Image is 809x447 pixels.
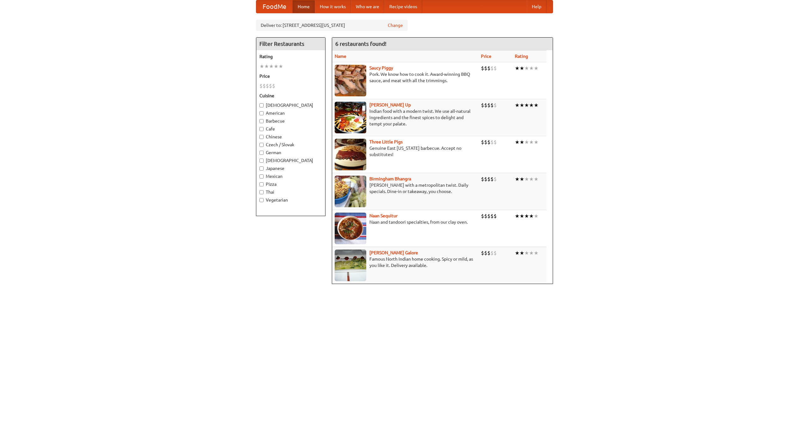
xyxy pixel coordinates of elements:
[335,102,366,133] img: curryup.jpg
[481,65,484,72] li: $
[487,139,490,146] li: $
[481,213,484,220] li: $
[278,63,283,70] li: ★
[259,63,264,70] li: ★
[259,53,322,60] h5: Rating
[487,176,490,183] li: $
[259,127,264,131] input: Cafe
[266,82,269,89] li: $
[259,102,322,108] label: [DEMOGRAPHIC_DATA]
[259,110,322,116] label: American
[524,65,529,72] li: ★
[315,0,351,13] a: How it works
[494,65,497,72] li: $
[369,176,411,181] a: Birmingham Bhangra
[259,149,322,156] label: German
[259,73,322,79] h5: Price
[490,65,494,72] li: $
[520,65,524,72] li: ★
[335,256,476,269] p: Famous North Indian home cooking. Spicy or mild, as you like it. Delivery available.
[520,102,524,109] li: ★
[520,176,524,183] li: ★
[484,176,487,183] li: $
[515,213,520,220] li: ★
[259,159,264,163] input: [DEMOGRAPHIC_DATA]
[484,102,487,109] li: $
[335,71,476,84] p: Pork. We know how to cook it. Award-winning BBQ sauce, and meat with all the trimmings.
[481,250,484,257] li: $
[490,250,494,257] li: $
[494,102,497,109] li: $
[259,135,264,139] input: Chinese
[272,82,275,89] li: $
[487,102,490,109] li: $
[494,176,497,183] li: $
[529,65,534,72] li: ★
[335,213,366,244] img: naansequitur.jpg
[384,0,422,13] a: Recipe videos
[369,65,393,70] a: Saucy Piggy
[524,250,529,257] li: ★
[529,139,534,146] li: ★
[259,151,264,155] input: German
[369,102,411,107] a: [PERSON_NAME] Up
[494,213,497,220] li: $
[256,20,408,31] div: Deliver to: [STREET_ADDRESS][US_STATE]
[259,118,322,124] label: Barbecue
[259,143,264,147] input: Czech / Slovak
[494,250,497,257] li: $
[490,176,494,183] li: $
[335,219,476,225] p: Naan and tandoori specialties, from our clay oven.
[259,182,264,186] input: Pizza
[274,63,278,70] li: ★
[259,173,322,179] label: Mexican
[534,139,538,146] li: ★
[263,82,266,89] li: $
[527,0,546,13] a: Help
[259,181,322,187] label: Pizza
[335,65,366,96] img: saucy.jpg
[388,22,403,28] a: Change
[293,0,315,13] a: Home
[524,139,529,146] li: ★
[534,102,538,109] li: ★
[524,176,529,183] li: ★
[481,139,484,146] li: $
[269,63,274,70] li: ★
[490,213,494,220] li: $
[515,65,520,72] li: ★
[351,0,384,13] a: Who we are
[520,250,524,257] li: ★
[481,54,491,59] a: Price
[259,157,322,164] label: [DEMOGRAPHIC_DATA]
[259,126,322,132] label: Cafe
[259,142,322,148] label: Czech / Slovak
[484,65,487,72] li: $
[335,54,346,59] a: Name
[259,190,264,194] input: Thai
[369,250,418,255] a: [PERSON_NAME] Galore
[484,250,487,257] li: $
[534,250,538,257] li: ★
[487,213,490,220] li: $
[259,166,264,171] input: Japanese
[529,102,534,109] li: ★
[515,54,528,59] a: Rating
[515,139,520,146] li: ★
[335,250,366,281] img: currygalore.jpg
[369,213,398,218] a: Naan Sequitur
[335,182,476,195] p: [PERSON_NAME] with a metropolitan twist. Daily specials. Dine-in or takeaway, you choose.
[490,139,494,146] li: $
[494,139,497,146] li: $
[490,102,494,109] li: $
[529,250,534,257] li: ★
[335,145,476,158] p: Genuine East [US_STATE] barbecue. Accept no substitutes!
[484,139,487,146] li: $
[520,213,524,220] li: ★
[335,176,366,207] img: bhangra.jpg
[259,165,322,172] label: Japanese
